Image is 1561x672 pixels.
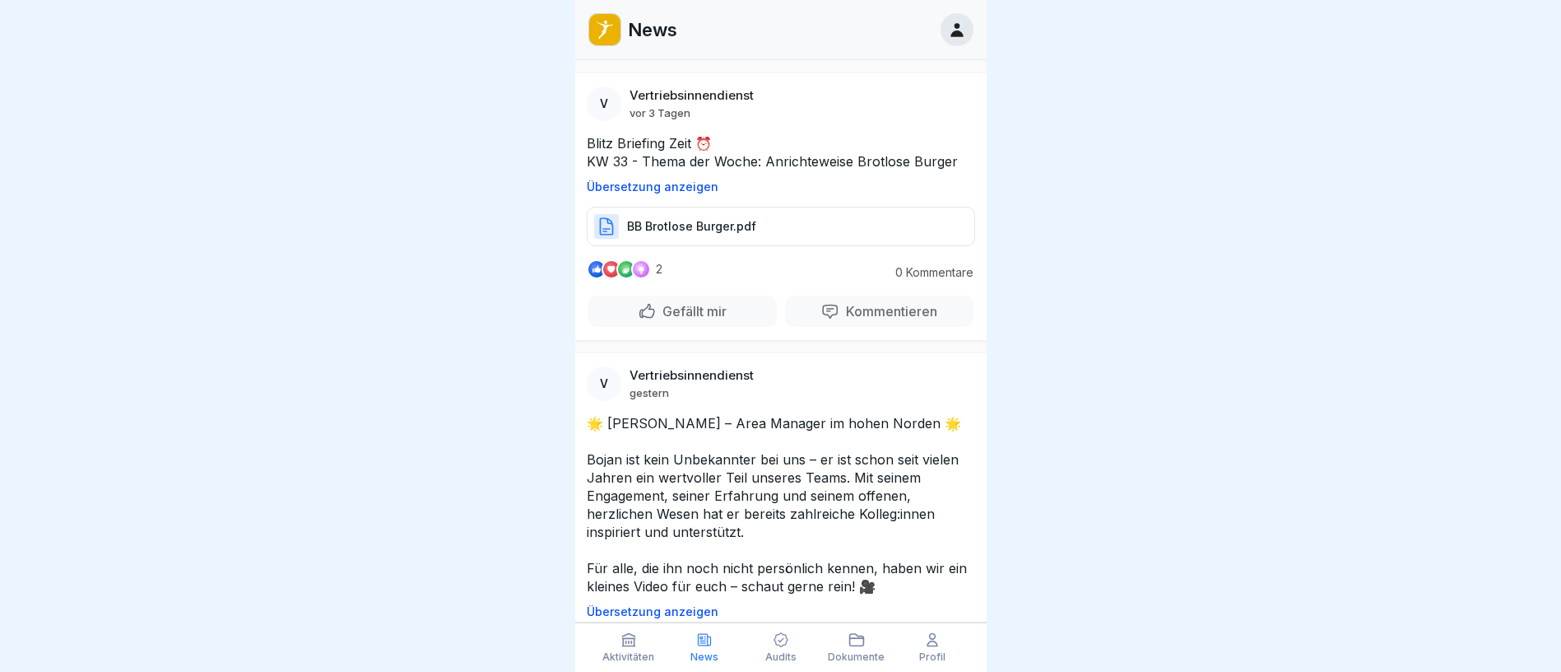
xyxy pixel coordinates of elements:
p: Profil [919,651,945,663]
p: 🌟 [PERSON_NAME] – Area Manager im hohen Norden 🌟 Bojan ist kein Unbekannter bei uns – er ist scho... [587,414,975,595]
p: BB Brotlose Burger.pdf [627,218,756,235]
img: oo2rwhh5g6mqyfqxhtbddxvd.png [589,14,620,45]
p: News [690,651,718,663]
p: Dokumente [828,651,885,663]
p: Gefällt mir [656,303,727,320]
p: Aktivitäten [602,651,654,663]
p: Übersetzung anzeigen [587,605,975,618]
p: News [628,19,677,40]
p: Vertriebsinnendienst [630,88,754,103]
p: Blitz Briefing Zeit ⏰ KW 33 - Thema der Woche: Anrichteweise Brotlose Burger [587,134,975,170]
a: BB Brotlose Burger.pdf [587,226,975,242]
p: 0 Kommentare [883,266,973,279]
p: Audits [765,651,797,663]
p: 2 [656,263,662,276]
div: V [587,366,621,401]
div: V [587,86,621,121]
p: Übersetzung anzeigen [587,180,975,194]
p: gestern [630,386,669,399]
p: vor 3 Tagen [630,106,690,119]
p: Kommentieren [839,303,937,320]
p: Vertriebsinnendienst [630,368,754,383]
